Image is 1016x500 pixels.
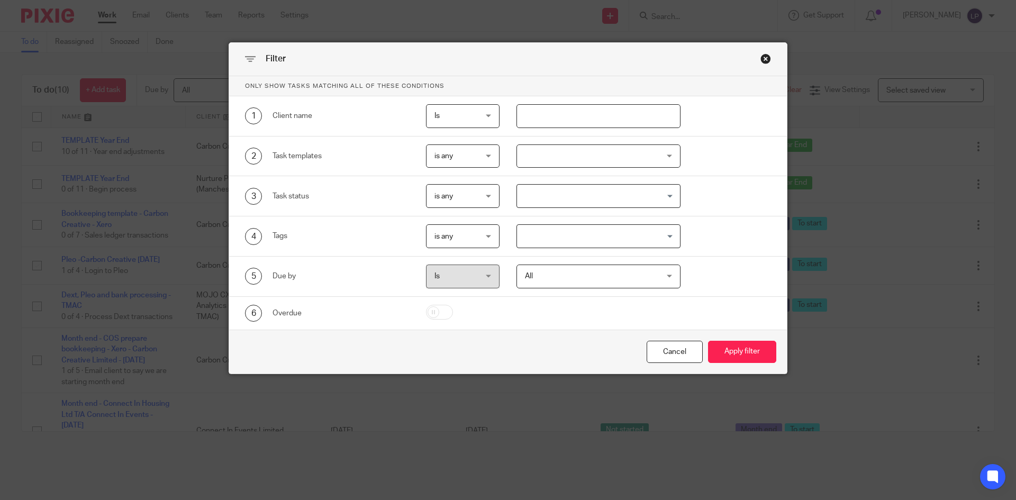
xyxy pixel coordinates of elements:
input: Search for option [518,187,675,205]
span: is any [434,193,453,200]
span: is any [434,233,453,240]
div: 6 [245,305,262,322]
div: 5 [245,268,262,285]
span: is any [434,152,453,160]
div: Task status [273,191,410,202]
div: 3 [245,188,262,205]
input: Search for option [518,227,675,246]
div: Close this dialog window [760,53,771,64]
div: Tags [273,231,410,241]
div: Overdue [273,308,410,319]
div: Client name [273,111,410,121]
span: Is [434,272,440,280]
div: Task templates [273,151,410,161]
span: Is [434,112,440,120]
button: Apply filter [708,341,776,363]
div: 2 [245,148,262,165]
p: Only show tasks matching all of these conditions [229,76,787,96]
div: Search for option [516,224,681,248]
span: Filter [266,54,286,63]
div: Search for option [516,184,681,208]
span: All [525,272,533,280]
div: Close this dialog window [647,341,703,363]
div: Due by [273,271,410,281]
div: 1 [245,107,262,124]
div: 4 [245,228,262,245]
